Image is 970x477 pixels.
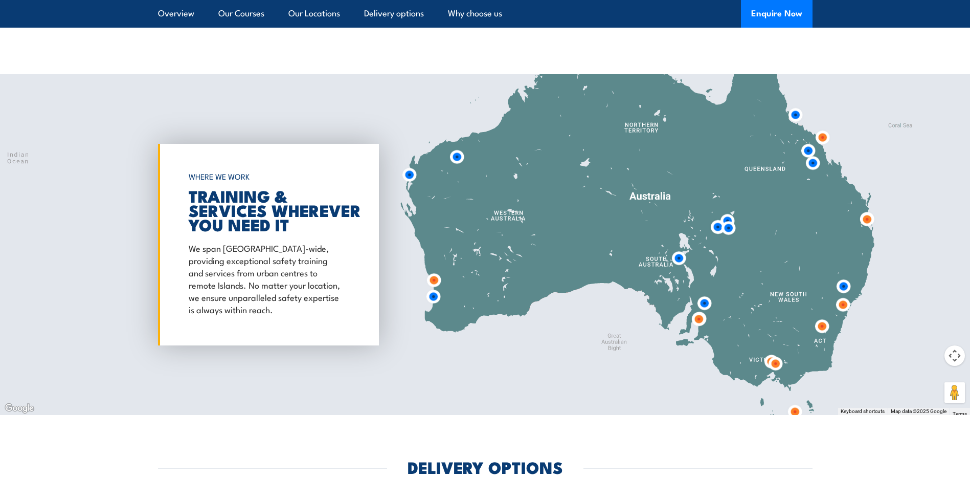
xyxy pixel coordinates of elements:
[189,188,343,231] h2: TRAINING & SERVICES WHEREVER YOU NEED IT
[189,167,343,186] h6: WHERE WE WORK
[953,411,967,417] a: Terms (opens in new tab)
[189,242,343,315] p: We span [GEOGRAPHIC_DATA]-wide, providing exceptional safety training and services from urban cen...
[891,408,946,414] span: Map data ©2025 Google
[3,402,36,415] img: Google
[944,382,965,403] button: Drag Pegman onto the map to open Street View
[841,408,885,415] button: Keyboard shortcuts
[3,402,36,415] a: Click to see this area on Google Maps
[408,460,563,474] h2: DELIVERY OPTIONS
[944,345,965,366] button: Map camera controls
